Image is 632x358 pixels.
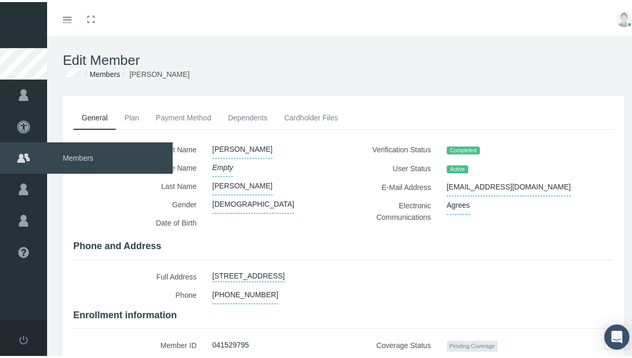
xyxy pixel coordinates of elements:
[73,284,205,302] label: Phone
[212,193,295,211] span: [DEMOGRAPHIC_DATA]
[129,68,189,76] span: [PERSON_NAME]
[352,157,439,176] label: User Status
[73,334,205,352] label: Member ID
[73,211,205,233] label: Date of Birth
[63,50,624,66] h1: Edit Member
[447,144,480,153] span: Completed
[616,9,632,25] img: user-placeholder.jpg
[212,175,273,193] span: [PERSON_NAME]
[212,284,278,302] span: [PHONE_NUMBER]
[276,104,346,127] a: Cardholder Files
[73,175,205,193] label: Last Name
[73,104,116,128] a: General
[352,194,439,224] label: Electronic Communications
[604,322,629,348] div: Open Intercom Messenger
[73,193,205,211] label: Gender
[89,68,120,76] a: Members
[212,334,249,352] span: 041529795
[212,156,233,175] span: Empty
[47,140,173,172] span: Members
[73,308,614,319] h4: Enrollment information
[447,194,470,212] span: Agrees
[352,176,439,194] label: E-Mail Address
[352,334,439,353] label: Coverage Status
[447,339,498,350] span: Pending Coverage
[73,239,614,250] h4: Phone and Address
[116,104,148,127] a: Plan
[447,163,468,172] span: Active
[148,104,220,127] a: Payment Method
[73,265,205,284] label: Full Address
[212,138,273,156] span: [PERSON_NAME]
[447,176,571,194] span: [EMAIL_ADDRESS][DOMAIN_NAME]
[73,138,205,156] label: First Name
[352,138,439,157] label: Verification Status
[212,265,285,280] a: [STREET_ADDRESS]
[220,104,276,127] a: Dependents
